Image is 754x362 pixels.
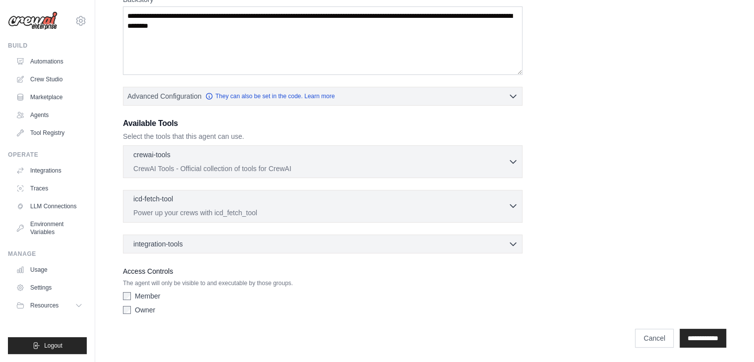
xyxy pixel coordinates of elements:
[635,329,674,348] a: Cancel
[123,265,522,277] label: Access Controls
[12,181,87,196] a: Traces
[127,150,518,174] button: crewai-tools CrewAI Tools - Official collection of tools for CrewAI
[135,291,160,301] label: Member
[12,262,87,278] a: Usage
[127,194,518,218] button: icd-fetch-tool Power up your crews with icd_fetch_tool
[127,239,518,249] button: integration-tools
[123,279,522,287] p: The agent will only be visible to and executable by those groups.
[8,151,87,159] div: Operate
[133,194,173,204] p: icd-fetch-tool
[127,91,201,101] span: Advanced Configuration
[123,131,522,141] p: Select the tools that this agent can use.
[30,302,58,309] span: Resources
[8,11,58,30] img: Logo
[133,164,508,174] p: CrewAI Tools - Official collection of tools for CrewAI
[8,250,87,258] div: Manage
[12,280,87,296] a: Settings
[12,198,87,214] a: LLM Connections
[135,305,155,315] label: Owner
[12,71,87,87] a: Crew Studio
[12,163,87,179] a: Integrations
[12,125,87,141] a: Tool Registry
[205,92,335,100] a: They can also be set in the code. Learn more
[44,342,62,350] span: Logout
[133,150,171,160] p: crewai-tools
[123,118,522,129] h3: Available Tools
[123,87,522,105] button: Advanced Configuration They can also be set in the code. Learn more
[133,239,183,249] span: integration-tools
[12,216,87,240] a: Environment Variables
[8,337,87,354] button: Logout
[12,89,87,105] a: Marketplace
[12,107,87,123] a: Agents
[12,54,87,69] a: Automations
[12,298,87,313] button: Resources
[133,208,508,218] p: Power up your crews with icd_fetch_tool
[8,42,87,50] div: Build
